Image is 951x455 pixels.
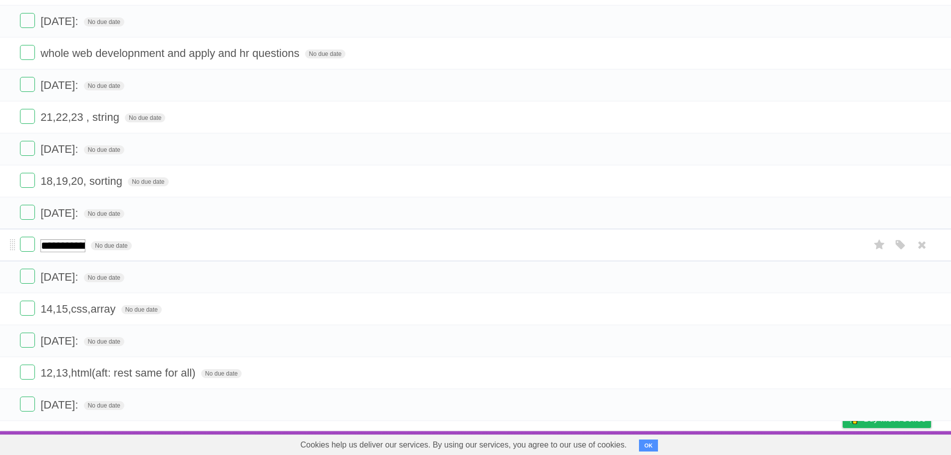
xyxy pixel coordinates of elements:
[20,13,35,28] label: Done
[40,79,80,91] span: [DATE]:
[20,141,35,156] label: Done
[40,111,122,123] span: 21,22,23 , string
[40,367,198,379] span: 12,13,html(aft: rest same for all)
[84,17,124,26] span: No due date
[20,397,35,412] label: Done
[84,337,124,346] span: No due date
[84,145,124,154] span: No due date
[40,47,302,59] span: whole web developnment and apply and hr questions
[639,440,658,452] button: OK
[20,269,35,284] label: Done
[20,333,35,348] label: Done
[40,335,80,347] span: [DATE]:
[40,303,118,315] span: 14,15,css,array
[125,113,165,122] span: No due date
[201,369,242,378] span: No due date
[305,49,345,58] span: No due date
[40,15,80,27] span: [DATE]:
[710,434,731,453] a: About
[128,177,168,186] span: No due date
[830,434,856,453] a: Privacy
[20,109,35,124] label: Done
[40,271,80,283] span: [DATE]:
[84,401,124,410] span: No due date
[40,175,125,187] span: 18,19,20, sorting
[20,237,35,252] label: Done
[20,365,35,380] label: Done
[20,205,35,220] label: Done
[796,434,818,453] a: Terms
[40,143,80,155] span: [DATE]:
[84,273,124,282] span: No due date
[40,399,80,411] span: [DATE]:
[864,410,926,428] span: Buy me a coffee
[20,173,35,188] label: Done
[40,207,80,219] span: [DATE]:
[20,45,35,60] label: Done
[20,77,35,92] label: Done
[743,434,783,453] a: Developers
[870,237,889,253] label: Star task
[84,81,124,90] span: No due date
[20,301,35,316] label: Done
[91,241,131,250] span: No due date
[868,434,931,453] a: Suggest a feature
[84,209,124,218] span: No due date
[291,435,637,455] span: Cookies help us deliver our services. By using our services, you agree to our use of cookies.
[121,305,162,314] span: No due date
